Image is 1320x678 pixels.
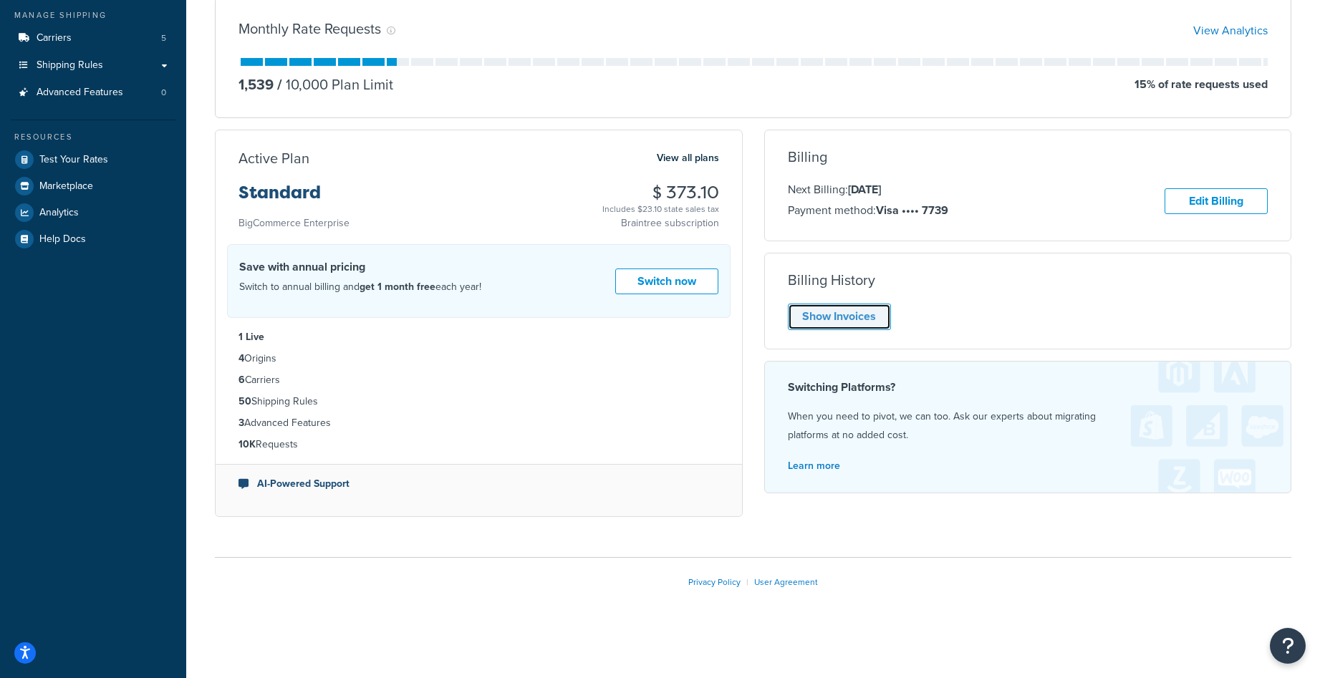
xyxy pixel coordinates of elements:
span: Help Docs [39,233,86,246]
strong: Visa •••• 7739 [876,202,948,218]
a: Carriers 5 [11,25,175,52]
strong: get 1 month free [360,279,435,294]
h3: Monthly Rate Requests [239,21,381,37]
a: Test Your Rates [11,147,175,173]
span: Analytics [39,207,79,219]
a: Analytics [11,200,175,226]
a: Shipping Rules [11,52,175,79]
a: Advanced Features 0 [11,79,175,106]
span: 5 [161,32,166,44]
span: Marketplace [39,180,93,193]
h3: Active Plan [239,150,309,166]
h3: Standard [239,183,350,213]
a: Show Invoices [788,304,891,330]
a: Switch now [615,268,718,295]
p: 10,000 Plan Limit [274,74,393,95]
a: Privacy Policy [688,576,741,589]
small: BigCommerce Enterprise [239,215,350,231]
div: Resources [11,131,175,143]
span: Advanced Features [37,87,123,99]
span: / [277,74,282,95]
span: Test Your Rates [39,154,108,166]
strong: 6 [239,372,245,387]
div: Includes $23.10 state sales tax [602,202,719,216]
strong: [DATE] [848,181,881,198]
li: Carriers [239,372,719,388]
a: Edit Billing [1165,188,1268,215]
strong: 1 Live [239,329,264,344]
p: Payment method: [788,201,948,220]
a: View Analytics [1193,22,1268,39]
a: User Agreement [754,576,818,589]
h3: $ 373.10 [602,183,719,202]
p: 1,539 [239,74,274,95]
p: Next Billing: [788,180,948,199]
li: Carriers [11,25,175,52]
strong: 10K [239,437,256,452]
span: | [746,576,748,589]
p: Switch to annual billing and each year! [239,278,481,296]
a: Marketplace [11,173,175,199]
a: View all plans [657,149,719,168]
li: Origins [239,351,719,367]
span: 0 [161,87,166,99]
span: Shipping Rules [37,59,103,72]
button: Open Resource Center [1270,628,1306,664]
li: Advanced Features [11,79,175,106]
h4: Switching Platforms? [788,379,1268,396]
span: Carriers [37,32,72,44]
li: Advanced Features [239,415,719,431]
p: Braintree subscription [602,216,719,231]
h3: Billing [788,149,827,165]
p: When you need to pivot, we can too. Ask our experts about migrating platforms at no added cost. [788,407,1268,445]
strong: 50 [239,394,251,409]
li: AI-Powered Support [239,476,719,492]
li: Shipping Rules [239,394,719,410]
li: Requests [239,437,719,452]
a: Learn more [788,458,840,473]
p: 15 % of rate requests used [1134,74,1268,95]
strong: 4 [239,351,244,366]
strong: 3 [239,415,244,430]
a: Help Docs [11,226,175,252]
h3: Billing History [788,272,875,288]
h4: Save with annual pricing [239,258,481,276]
div: Manage Shipping [11,9,175,21]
